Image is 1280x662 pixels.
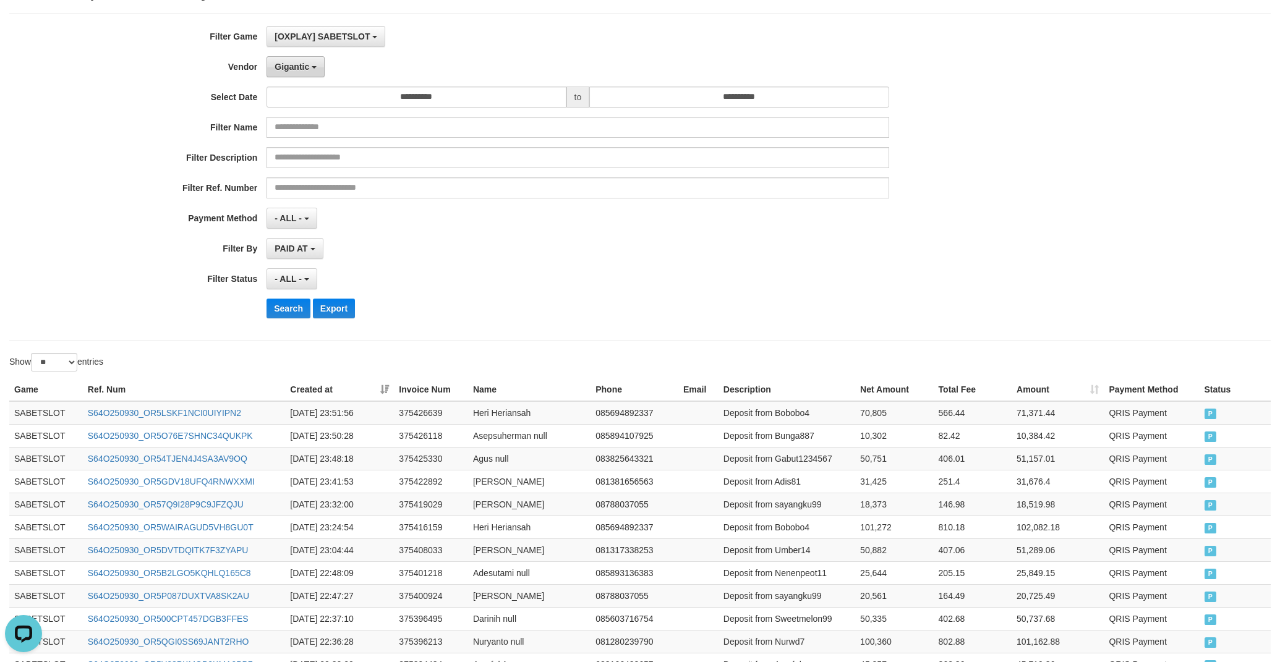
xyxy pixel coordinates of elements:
td: 08788037055 [591,584,678,607]
td: Heri Heriansah [468,401,591,425]
td: Heri Heriansah [468,516,591,538]
span: PAID [1205,431,1217,442]
td: 375426118 [394,424,468,447]
td: Deposit from Umber14 [719,538,855,561]
span: PAID [1205,592,1217,602]
td: SABETSLOT [9,493,83,516]
td: 375426639 [394,401,468,425]
td: [DATE] 23:50:28 [285,424,394,447]
td: SABETSLOT [9,401,83,425]
td: 085893136383 [591,561,678,584]
a: S64O250930_OR5QGI0SS69JANT2RHO [88,637,249,647]
td: 50,737.68 [1012,607,1104,630]
th: Email [678,378,719,401]
td: [DATE] 23:41:53 [285,470,394,493]
span: - ALL - [275,274,302,284]
td: 51,289.06 [1012,538,1104,561]
td: Deposit from Bunga887 [719,424,855,447]
span: to [566,87,590,108]
td: 50,882 [855,538,933,561]
th: Name [468,378,591,401]
td: SABETSLOT [9,447,83,470]
td: 25,849.15 [1012,561,1104,584]
td: 402.68 [934,607,1012,630]
td: [PERSON_NAME] [468,538,591,561]
td: Adesutami null [468,561,591,584]
td: 081317338253 [591,538,678,561]
td: 085694892337 [591,401,678,425]
span: PAID [1205,569,1217,579]
td: 810.18 [934,516,1012,538]
button: Open LiveChat chat widget [5,5,42,42]
td: [DATE] 23:32:00 [285,493,394,516]
td: 085603716754 [591,607,678,630]
th: Amount: activate to sort column ascending [1012,378,1104,401]
td: 18,519.98 [1012,493,1104,516]
td: 802.88 [934,630,1012,653]
td: 102,082.18 [1012,516,1104,538]
td: Agus null [468,447,591,470]
td: [DATE] 22:48:09 [285,561,394,584]
td: Deposit from Bobobo4 [719,401,855,425]
td: Deposit from sayangku99 [719,493,855,516]
th: Invoice Num [394,378,468,401]
td: QRIS Payment [1104,630,1199,653]
td: 71,371.44 [1012,401,1104,425]
td: [PERSON_NAME] [468,470,591,493]
a: S64O250930_OR5DVTDQITK7F3ZYAPU [88,545,249,555]
td: 407.06 [934,538,1012,561]
td: 081280239790 [591,630,678,653]
td: QRIS Payment [1104,493,1199,516]
span: PAID [1205,409,1217,419]
button: - ALL - [267,208,317,229]
span: PAID [1205,523,1217,533]
td: 083825643321 [591,447,678,470]
td: 081381656563 [591,470,678,493]
td: 51,157.01 [1012,447,1104,470]
td: 085894107925 [591,424,678,447]
td: SABETSLOT [9,538,83,561]
td: Deposit from Adis81 [719,470,855,493]
a: S64O250930_OR5WAIRAGUD5VH8GU0T [88,522,254,532]
td: 18,373 [855,493,933,516]
td: 375425330 [394,447,468,470]
span: PAID [1205,614,1217,625]
td: 375396213 [394,630,468,653]
a: S64O250930_OR5LSKF1NCI0UIYIPN2 [88,408,241,418]
td: QRIS Payment [1104,538,1199,561]
td: QRIS Payment [1104,447,1199,470]
span: PAID [1205,546,1217,556]
a: S64O250930_OR5P087DUXTVA8SK2AU [88,591,249,601]
td: 375416159 [394,516,468,538]
td: 70,805 [855,401,933,425]
button: Search [267,299,310,318]
td: 375401218 [394,561,468,584]
button: PAID AT [267,238,323,259]
td: 20,725.49 [1012,584,1104,607]
a: S64O250930_OR57Q9I28P9C9JFZQJU [88,499,244,509]
td: 20,561 [855,584,933,607]
td: Deposit from Bobobo4 [719,516,855,538]
td: QRIS Payment [1104,561,1199,584]
td: 146.98 [934,493,1012,516]
th: Status [1200,378,1271,401]
td: 08788037055 [591,493,678,516]
a: S64O250930_OR5B2LGO5KQHLQ165C8 [88,568,251,578]
td: 164.49 [934,584,1012,607]
td: 31,676.4 [1012,470,1104,493]
td: 50,751 [855,447,933,470]
span: PAID [1205,454,1217,465]
td: SABETSLOT [9,584,83,607]
td: QRIS Payment [1104,401,1199,425]
td: SABETSLOT [9,607,83,630]
span: PAID AT [275,244,307,253]
td: 251.4 [934,470,1012,493]
a: S64O250930_OR5GDV18UFQ4RNWXXMI [88,477,255,486]
td: 10,384.42 [1012,424,1104,447]
td: QRIS Payment [1104,584,1199,607]
td: 085694892337 [591,516,678,538]
td: 101,162.88 [1012,630,1104,653]
th: Description [719,378,855,401]
th: Net Amount [855,378,933,401]
button: - ALL - [267,268,317,289]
